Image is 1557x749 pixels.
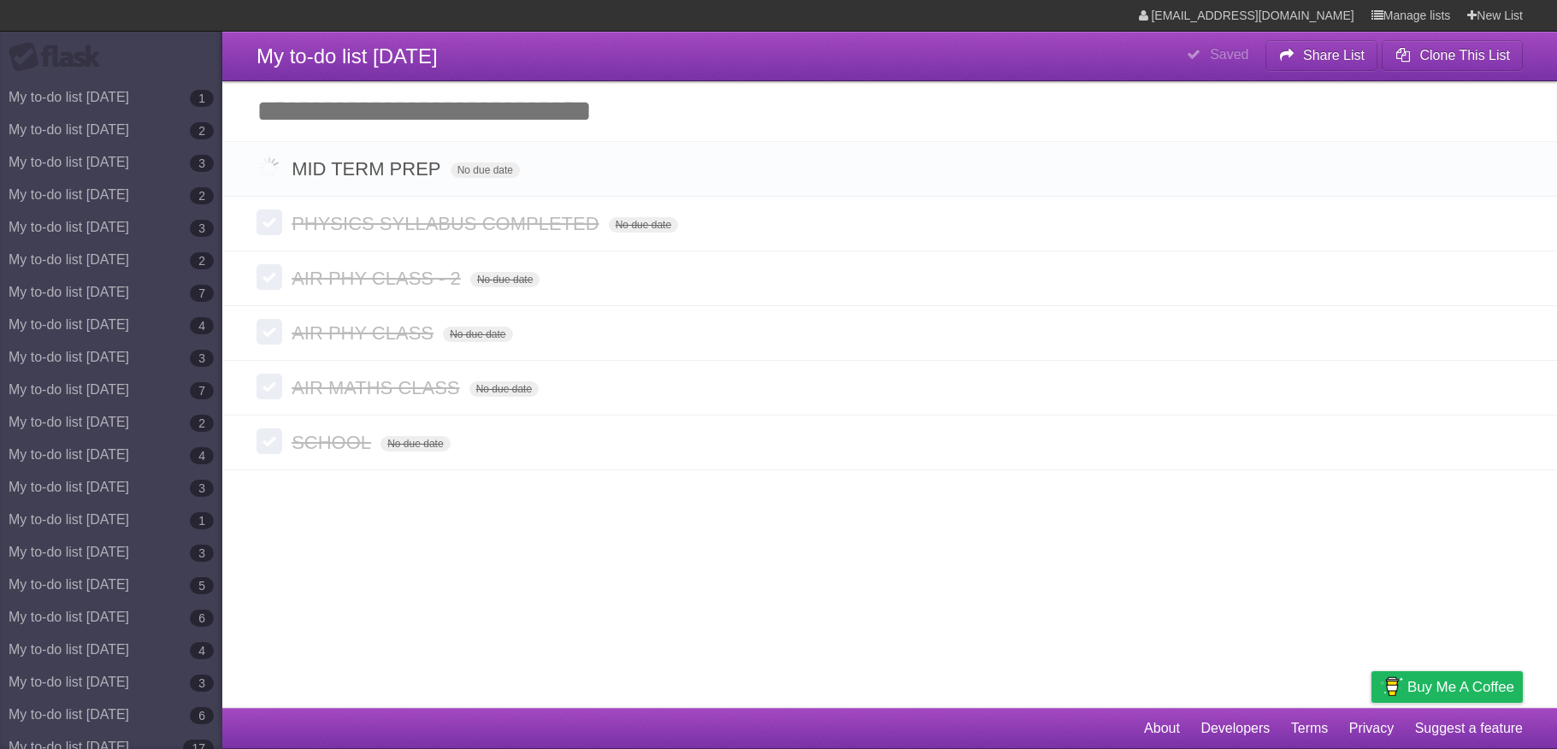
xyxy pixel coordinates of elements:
b: 2 [190,415,214,432]
a: Suggest a feature [1415,712,1523,745]
span: No due date [469,381,539,397]
b: 4 [190,447,214,464]
b: 4 [190,642,214,659]
a: About [1144,712,1180,745]
b: 5 [190,577,214,594]
b: 1 [190,512,214,529]
b: 3 [190,675,214,692]
b: 7 [190,382,214,399]
span: MID TERM PREP [292,158,445,180]
b: Clone This List [1419,48,1510,62]
span: AIR PHY CLASS [292,322,438,344]
label: Done [257,374,282,399]
span: AIR MATHS CLASS [292,377,463,398]
span: No due date [451,162,520,178]
button: Clone This List [1382,40,1523,71]
b: 3 [190,155,214,172]
label: Done [257,319,282,345]
button: Share List [1265,40,1378,71]
div: Flask [9,42,111,73]
b: 4 [190,317,214,334]
b: 2 [190,122,214,139]
span: My to-do list [DATE] [257,44,438,68]
label: Done [257,209,282,235]
b: 2 [190,187,214,204]
img: Buy me a coffee [1380,672,1403,701]
label: Done [257,428,282,454]
b: 6 [190,707,214,724]
b: 3 [190,480,214,497]
a: Buy me a coffee [1371,671,1523,703]
span: Buy me a coffee [1407,672,1514,702]
span: No due date [609,217,678,233]
b: 7 [190,285,214,302]
span: No due date [443,327,512,342]
label: Star task [1418,155,1451,183]
b: 3 [190,220,214,237]
span: SCHOOL [292,432,375,453]
b: 3 [190,545,214,562]
b: 2 [190,252,214,269]
label: Done [257,264,282,290]
a: Terms [1291,712,1329,745]
span: PHYSICS SYLLABUS COMPLETED [292,213,603,234]
span: No due date [470,272,540,287]
b: Saved [1210,47,1248,62]
b: 3 [190,350,214,367]
label: Done [257,155,282,180]
b: 1 [190,90,214,107]
b: Share List [1303,48,1365,62]
a: Developers [1200,712,1270,745]
a: Privacy [1349,712,1394,745]
span: No due date [380,436,450,451]
span: AIR PHY CLASS - 2 [292,268,465,289]
b: 6 [190,610,214,627]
